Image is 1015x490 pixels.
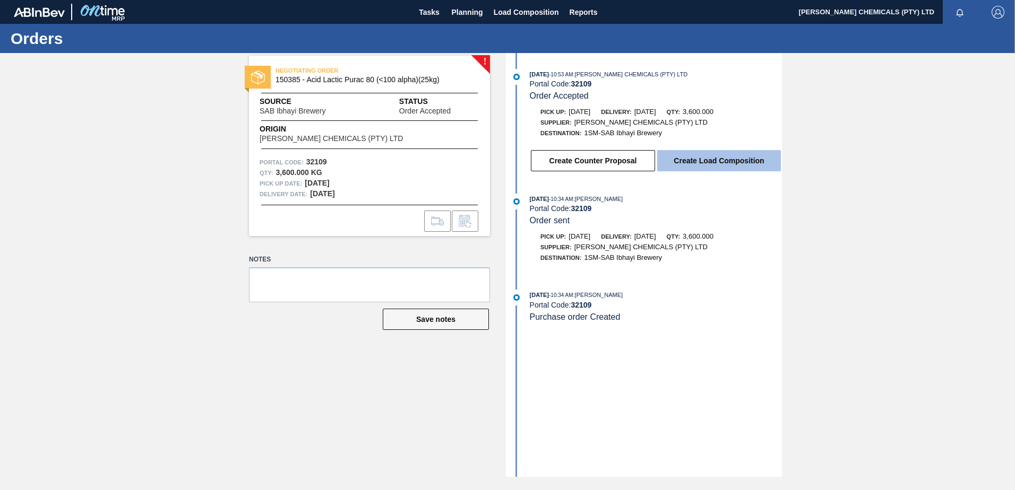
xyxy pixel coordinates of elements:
[530,71,549,77] span: [DATE]
[418,6,441,19] span: Tasks
[494,6,559,19] span: Load Composition
[683,232,713,240] span: 3,600.000
[634,232,656,240] span: [DATE]
[540,233,566,240] span: Pick up:
[657,150,781,171] button: Create Load Composition
[549,196,573,202] span: - 10:34 AM
[513,74,520,80] img: atual
[530,196,549,202] span: [DATE]
[383,309,489,330] button: Save notes
[601,109,631,115] span: Delivery:
[306,157,327,166] strong: 32109
[276,76,468,84] span: 150385 - Acid Lactic Purac 80 (<100 alpha)(25kg)
[249,252,490,267] label: Notes
[573,196,623,202] span: : [PERSON_NAME]
[260,107,326,115] span: SAB Ibhayi Brewery
[601,233,631,240] span: Delivery:
[530,80,782,88] div: Portal Code:
[540,119,572,126] span: Supplier:
[530,91,589,100] span: Order Accepted
[260,157,304,168] span: Portal Code:
[943,5,977,20] button: Notifications
[549,292,573,298] span: - 10:34 AM
[530,312,621,321] span: Purchase order Created
[310,189,334,198] strong: [DATE]
[11,32,199,45] h1: Orders
[399,96,479,107] span: Status
[260,189,307,199] span: Delivery Date:
[260,96,357,107] span: Source
[424,211,451,232] div: Go to Load Composition
[571,301,591,309] strong: 32109
[569,232,590,240] span: [DATE]
[530,292,549,298] span: [DATE]
[251,71,265,84] img: status
[573,71,688,77] span: : [PERSON_NAME] CHEMICALS (PTY) LTD
[571,80,591,88] strong: 32109
[452,211,478,232] div: Inform order change
[634,108,656,116] span: [DATE]
[276,168,322,177] strong: 3,600.000 KG
[513,198,520,205] img: atual
[540,109,566,115] span: Pick up:
[14,7,65,17] img: TNhmsLtSVTkK8tSr43FrP2fwEKptu5GPRR3wAAAABJRU5ErkJggg==
[573,292,623,298] span: : [PERSON_NAME]
[992,6,1004,19] img: Logout
[399,107,451,115] span: Order Accepted
[540,244,572,250] span: Supplier:
[549,72,573,77] span: - 10:53 AM
[540,255,581,261] span: Destination:
[260,124,429,135] span: Origin
[584,129,662,137] span: 1SM-SAB Ibhayi Brewery
[531,150,655,171] button: Create Counter Proposal
[260,178,302,189] span: Pick up Date:
[584,253,662,261] span: 1SM-SAB Ibhayi Brewery
[260,168,273,178] span: Qty :
[574,243,708,251] span: [PERSON_NAME] CHEMICALS (PTY) LTD
[667,233,680,240] span: Qty:
[276,65,424,76] span: NEGOTIATING ORDER
[569,108,590,116] span: [DATE]
[530,204,782,213] div: Portal Code:
[305,179,329,187] strong: [DATE]
[260,135,403,143] span: [PERSON_NAME] CHEMICALS (PTY) LTD
[667,109,680,115] span: Qty:
[574,118,708,126] span: [PERSON_NAME] CHEMICALS (PTY) LTD
[452,6,483,19] span: Planning
[683,108,713,116] span: 3,600.000
[540,130,581,136] span: Destination:
[571,204,591,213] strong: 32109
[513,294,520,301] img: atual
[530,216,570,225] span: Order sent
[530,301,782,309] div: Portal Code:
[570,6,598,19] span: Reports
